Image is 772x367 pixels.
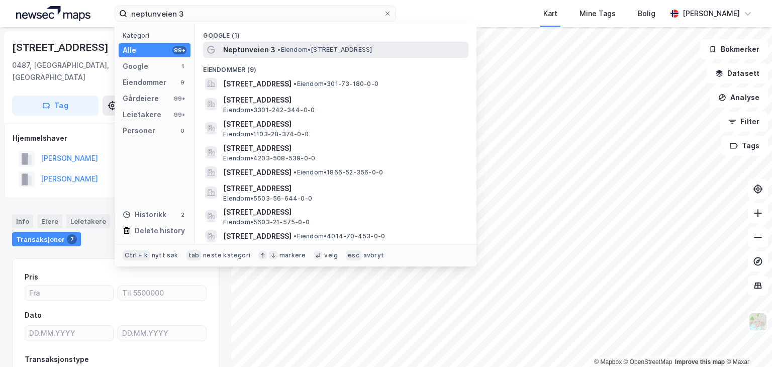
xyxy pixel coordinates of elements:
[223,78,292,90] span: [STREET_ADDRESS]
[114,214,152,228] div: Datasett
[16,6,90,21] img: logo.a4113a55bc3d86da70a041830d287a7e.svg
[12,96,99,116] button: Tag
[294,80,297,87] span: •
[203,251,250,259] div: neste kategori
[223,118,464,130] span: [STREET_ADDRESS]
[123,109,161,121] div: Leietakere
[722,319,772,367] div: Kontrollprogram for chat
[135,225,185,237] div: Delete history
[123,125,155,137] div: Personer
[294,168,383,176] span: Eiendom • 1866-52-356-0-0
[324,251,338,259] div: velg
[223,154,315,162] span: Eiendom • 4203-508-539-0-0
[178,127,186,135] div: 0
[66,214,110,228] div: Leietakere
[178,62,186,70] div: 1
[223,206,464,218] span: [STREET_ADDRESS]
[123,209,166,221] div: Historikk
[223,106,315,114] span: Eiendom • 3301-242-344-0-0
[13,132,219,144] div: Hjemmelshaver
[67,234,77,244] div: 7
[580,8,616,20] div: Mine Tags
[223,195,312,203] span: Eiendom • 5503-56-644-0-0
[12,214,33,228] div: Info
[186,250,202,260] div: tab
[223,166,292,178] span: [STREET_ADDRESS]
[195,58,476,76] div: Eiendommer (9)
[152,251,178,259] div: nytt søk
[277,46,280,53] span: •
[123,44,136,56] div: Alle
[720,112,768,132] button: Filter
[123,93,159,105] div: Gårdeiere
[223,94,464,106] span: [STREET_ADDRESS]
[294,232,297,240] span: •
[710,87,768,108] button: Analyse
[624,358,672,365] a: OpenStreetMap
[123,250,150,260] div: Ctrl + k
[223,44,275,56] span: Neptunveien 3
[25,271,38,283] div: Pris
[279,251,306,259] div: markere
[123,76,166,88] div: Eiendommer
[12,39,111,55] div: [STREET_ADDRESS]
[638,8,655,20] div: Bolig
[277,46,372,54] span: Eiendom • [STREET_ADDRESS]
[721,136,768,156] button: Tags
[123,32,190,39] div: Kategori
[127,6,383,21] input: Søk på adresse, matrikkel, gårdeiere, leietakere eller personer
[118,326,206,341] input: DD.MM.YYYY
[363,251,384,259] div: avbryt
[223,230,292,242] span: [STREET_ADDRESS]
[172,95,186,103] div: 99+
[675,358,725,365] a: Improve this map
[25,309,42,321] div: Dato
[12,232,81,246] div: Transaksjoner
[172,111,186,119] div: 99+
[223,130,309,138] span: Eiendom • 1103-28-374-0-0
[683,8,740,20] div: [PERSON_NAME]
[12,59,143,83] div: 0487, [GEOGRAPHIC_DATA], [GEOGRAPHIC_DATA]
[594,358,622,365] a: Mapbox
[178,211,186,219] div: 2
[37,214,62,228] div: Eiere
[25,353,89,365] div: Transaksjonstype
[223,142,464,154] span: [STREET_ADDRESS]
[195,24,476,42] div: Google (1)
[294,168,297,176] span: •
[25,286,113,301] input: Fra
[172,46,186,54] div: 99+
[223,182,464,195] span: [STREET_ADDRESS]
[707,63,768,83] button: Datasett
[294,80,378,88] span: Eiendom • 301-73-180-0-0
[700,39,768,59] button: Bokmerker
[346,250,361,260] div: esc
[25,326,113,341] input: DD.MM.YYYY
[294,232,385,240] span: Eiendom • 4014-70-453-0-0
[748,312,767,331] img: Z
[543,8,557,20] div: Kart
[123,60,148,72] div: Google
[118,286,206,301] input: Til 5500000
[722,319,772,367] iframe: Chat Widget
[178,78,186,86] div: 9
[223,218,310,226] span: Eiendom • 5603-21-575-0-0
